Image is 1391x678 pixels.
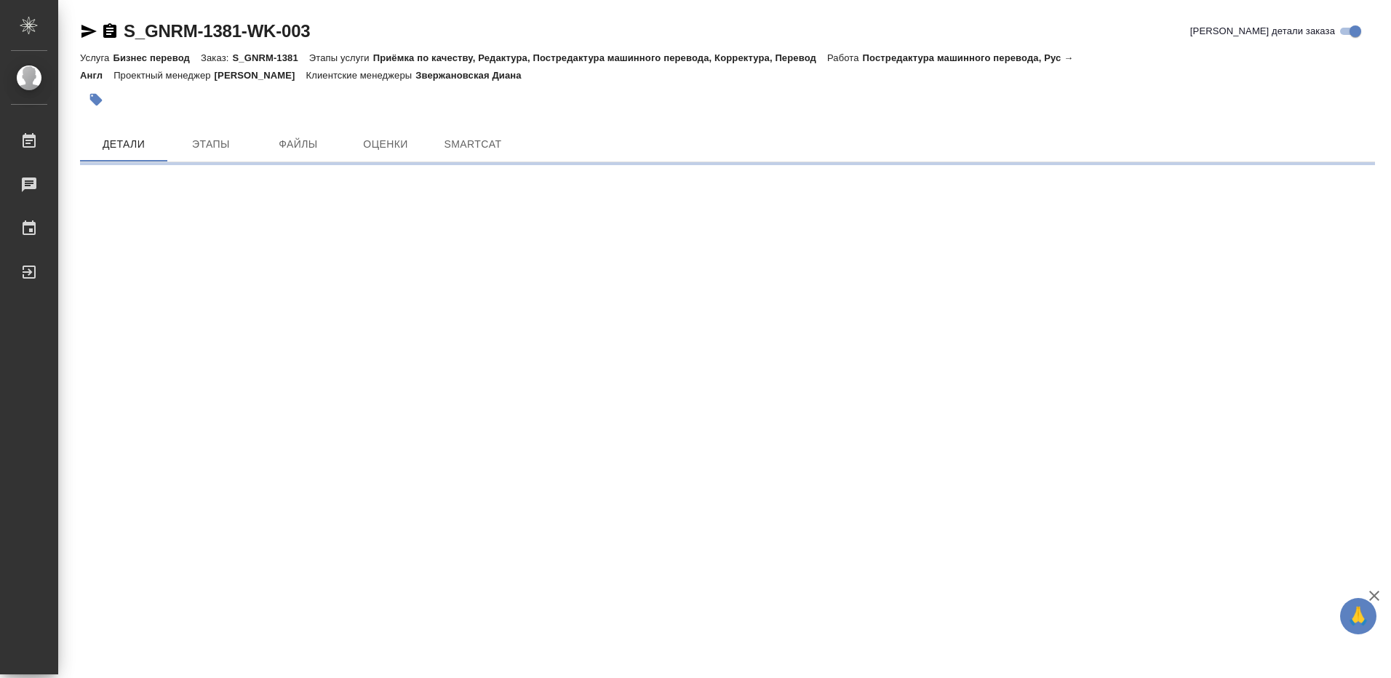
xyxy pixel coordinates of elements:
button: 🙏 [1340,598,1376,634]
span: Этапы [176,135,246,153]
button: Добавить тэг [80,84,112,116]
span: 🙏 [1346,601,1371,631]
p: Проектный менеджер [113,70,214,81]
button: Скопировать ссылку [101,23,119,40]
p: Клиентские менеджеры [306,70,416,81]
p: Бизнес перевод [113,52,201,63]
span: Оценки [351,135,421,153]
p: Заказ: [201,52,232,63]
p: [PERSON_NAME] [215,70,306,81]
p: Звержановская Диана [415,70,532,81]
p: Услуга [80,52,113,63]
a: S_GNRM-1381-WK-003 [124,21,310,41]
button: Скопировать ссылку для ЯМессенджера [80,23,97,40]
p: Этапы услуги [309,52,373,63]
p: S_GNRM-1381 [232,52,308,63]
span: Детали [89,135,159,153]
span: [PERSON_NAME] детали заказа [1190,24,1335,39]
p: Работа [827,52,863,63]
span: SmartCat [438,135,508,153]
p: Приёмка по качеству, Редактура, Постредактура машинного перевода, Корректура, Перевод [373,52,827,63]
span: Файлы [263,135,333,153]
